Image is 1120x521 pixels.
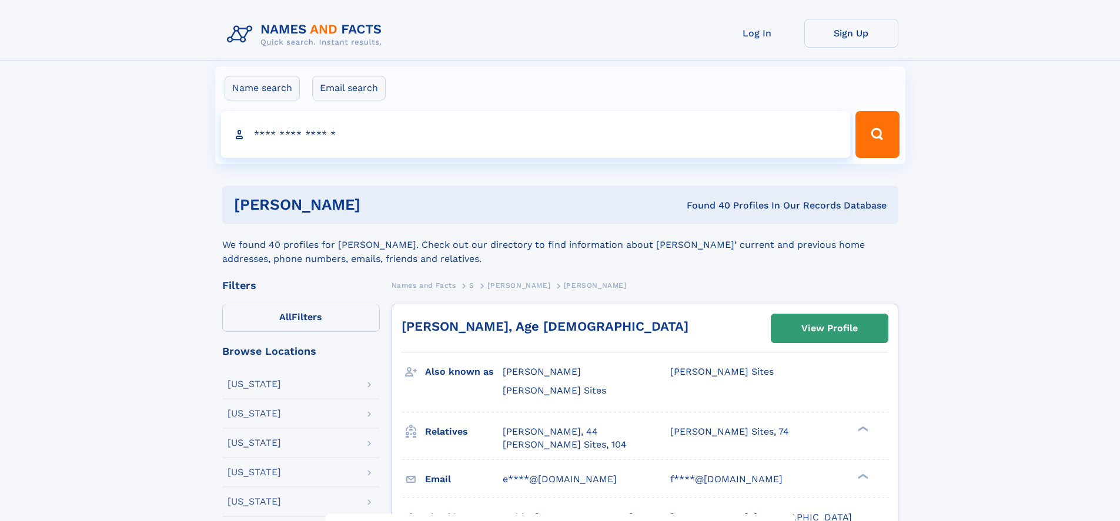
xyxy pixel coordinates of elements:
[222,346,380,357] div: Browse Locations
[670,366,774,377] span: [PERSON_NAME] Sites
[228,379,281,389] div: [US_STATE]
[503,366,581,377] span: [PERSON_NAME]
[855,425,869,432] div: ❯
[228,409,281,418] div: [US_STATE]
[234,197,524,212] h1: [PERSON_NAME]
[425,469,503,489] h3: Email
[469,278,474,293] a: S
[221,111,851,158] input: search input
[222,19,392,51] img: Logo Names and Facts
[801,315,858,342] div: View Profile
[564,281,627,290] span: [PERSON_NAME]
[523,199,887,212] div: Found 40 Profiles In Our Records Database
[503,385,606,396] span: [PERSON_NAME] Sites
[222,280,380,291] div: Filters
[503,438,627,451] a: [PERSON_NAME] Sites, 104
[222,304,380,332] label: Filters
[503,425,598,438] a: [PERSON_NAME], 44
[312,76,386,100] label: Email search
[228,438,281,448] div: [US_STATE]
[710,19,804,48] a: Log In
[279,311,292,322] span: All
[487,281,550,290] span: [PERSON_NAME]
[771,314,888,342] a: View Profile
[855,111,899,158] button: Search Button
[425,362,503,382] h3: Also known as
[487,278,550,293] a: [PERSON_NAME]
[228,497,281,506] div: [US_STATE]
[228,468,281,477] div: [US_STATE]
[804,19,898,48] a: Sign Up
[425,422,503,442] h3: Relatives
[469,281,474,290] span: S
[402,319,688,334] a: [PERSON_NAME], Age [DEMOGRAPHIC_DATA]
[225,76,300,100] label: Name search
[670,425,789,438] a: [PERSON_NAME] Sites, 74
[222,224,898,266] div: We found 40 profiles for [PERSON_NAME]. Check out our directory to find information about [PERSON...
[855,472,869,480] div: ❯
[392,278,456,293] a: Names and Facts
